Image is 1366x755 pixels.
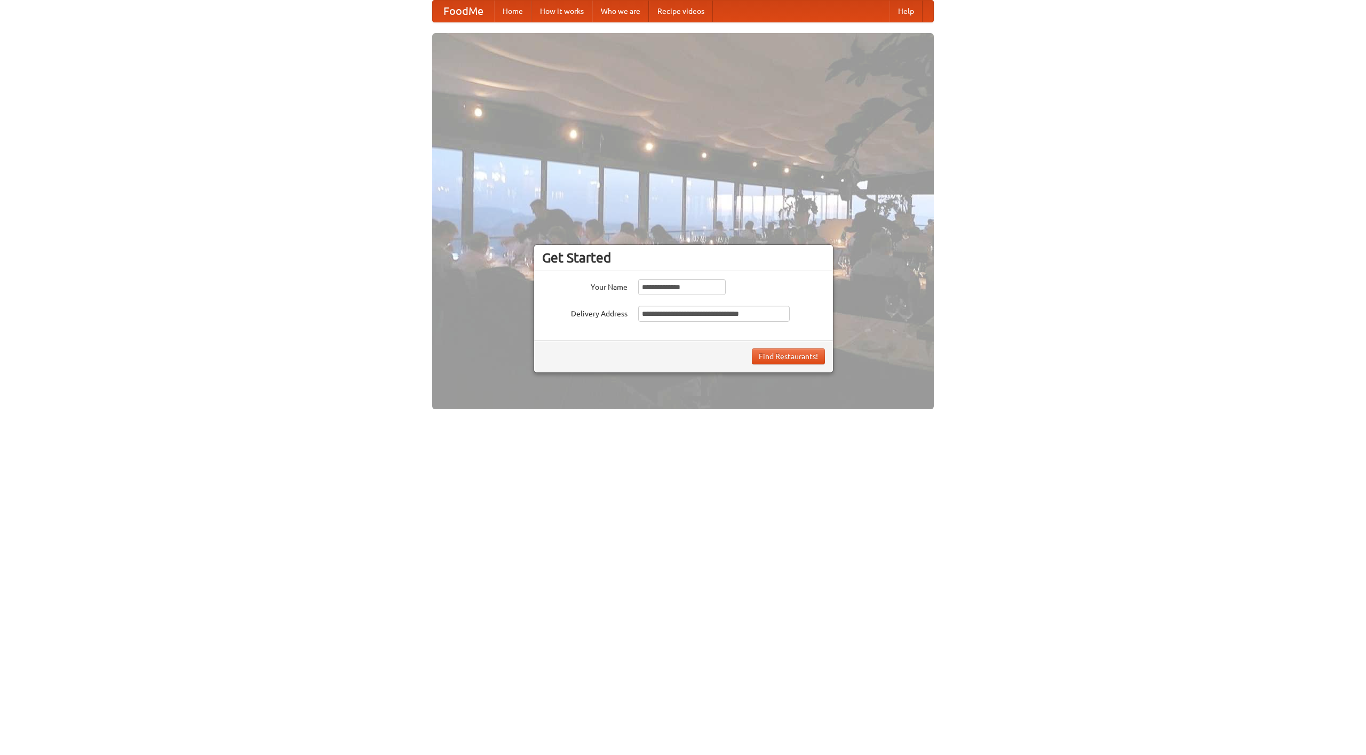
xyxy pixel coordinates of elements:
a: How it works [531,1,592,22]
a: FoodMe [433,1,494,22]
a: Who we are [592,1,649,22]
a: Recipe videos [649,1,713,22]
label: Your Name [542,279,628,292]
button: Find Restaurants! [752,348,825,364]
a: Home [494,1,531,22]
label: Delivery Address [542,306,628,319]
h3: Get Started [542,250,825,266]
a: Help [890,1,923,22]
